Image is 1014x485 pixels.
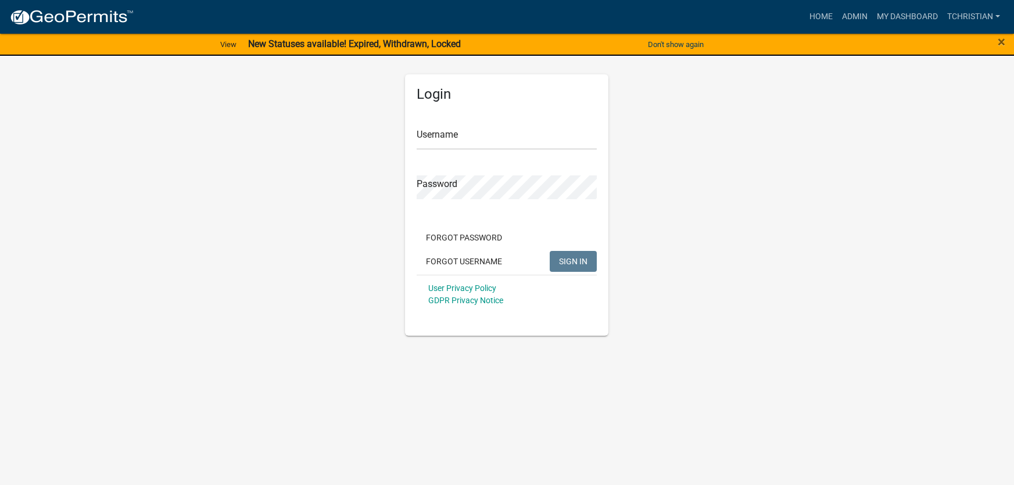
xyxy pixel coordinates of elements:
[559,256,587,265] span: SIGN IN
[216,35,241,54] a: View
[943,6,1005,28] a: tchristian
[428,283,496,293] a: User Privacy Policy
[837,6,872,28] a: Admin
[998,35,1005,49] button: Close
[428,296,503,305] a: GDPR Privacy Notice
[998,34,1005,50] span: ×
[805,6,837,28] a: Home
[417,227,511,248] button: Forgot Password
[550,251,597,272] button: SIGN IN
[417,251,511,272] button: Forgot Username
[643,35,708,54] button: Don't show again
[417,86,597,103] h5: Login
[248,38,461,49] strong: New Statuses available! Expired, Withdrawn, Locked
[872,6,943,28] a: My Dashboard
